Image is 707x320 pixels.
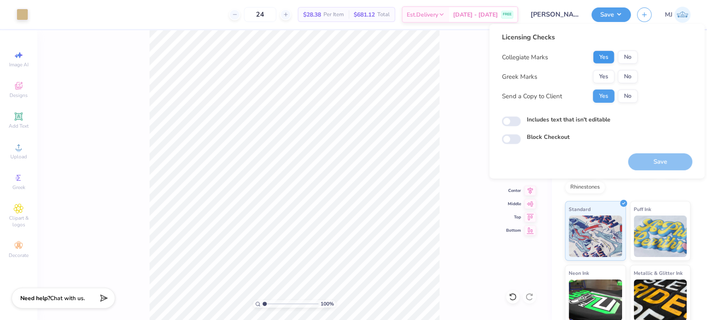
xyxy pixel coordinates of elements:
span: $28.38 [303,10,321,19]
a: MJ [665,7,690,23]
span: Metallic & Glitter Ink [634,269,683,277]
strong: Need help? [20,294,50,302]
input: Untitled Design [524,6,585,23]
span: Greek [12,184,25,191]
span: Center [506,188,521,194]
img: Puff Ink [634,216,687,257]
img: Mark Joshua Mullasgo [674,7,690,23]
span: Decorate [9,252,29,259]
span: Total [377,10,390,19]
span: Designs [10,92,28,99]
div: Rhinestones [565,181,605,194]
span: [DATE] - [DATE] [453,10,498,19]
button: No [618,51,637,64]
span: FREE [503,12,512,17]
button: No [618,70,637,83]
button: Yes [593,90,614,103]
span: Bottom [506,228,521,233]
div: Licensing Checks [502,32,637,42]
div: Greek Marks [502,72,537,82]
label: Includes text that isn't editable [526,115,610,124]
span: Chat with us. [50,294,85,302]
span: Image AI [9,61,29,68]
span: Standard [569,205,591,213]
span: 100 % [321,300,334,308]
img: Standard [569,216,622,257]
span: Neon Ink [569,269,589,277]
button: No [618,90,637,103]
span: Per Item [323,10,344,19]
span: Puff Ink [634,205,651,213]
span: Est. Delivery [407,10,438,19]
input: – – [244,7,276,22]
label: Block Checkout [526,133,569,141]
span: $681.12 [354,10,375,19]
button: Save [591,7,631,22]
button: Yes [593,70,614,83]
div: Send a Copy to Client [502,92,562,101]
span: Upload [10,153,27,160]
span: Top [506,214,521,220]
div: Collegiate Marks [502,53,548,62]
span: Middle [506,201,521,207]
button: Yes [593,51,614,64]
span: MJ [665,10,672,19]
span: Clipart & logos [4,215,33,228]
span: Add Text [9,123,29,129]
